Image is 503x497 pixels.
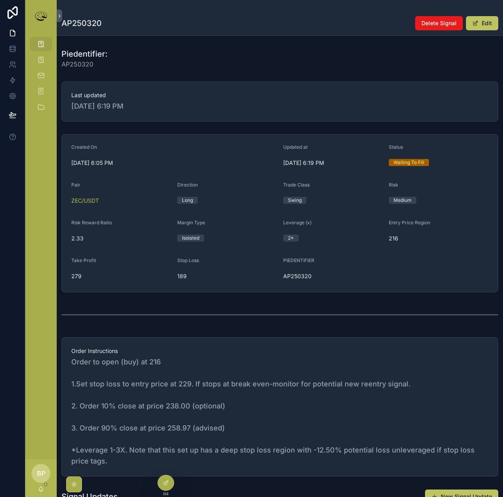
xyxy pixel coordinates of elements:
[61,48,108,59] h1: Piedentifier:
[71,235,171,242] span: 2.33
[389,220,430,225] span: Entry Price Region
[466,16,498,30] button: Edit
[71,197,99,205] a: ZEC/USDT
[33,9,49,22] img: App logo
[182,235,199,242] div: Isolated
[283,220,312,225] span: Leverage (x)
[389,144,403,150] span: Status
[61,18,102,29] h1: AP250320
[283,144,308,150] span: Updated at
[37,469,45,478] span: BP
[71,144,97,150] span: Created On
[415,16,463,30] button: Delete Signal
[389,235,488,242] span: 216
[71,357,488,467] span: Order to open (buy) at 216 1.Set stop loss to entry price at 229. If stops at break even-monitor ...
[393,197,412,204] div: Medium
[71,182,80,188] span: Pair
[421,19,457,27] span: Delete Signal
[71,159,277,167] span: [DATE] 6:05 PM
[283,159,383,167] span: [DATE] 6:19 PM
[283,182,310,188] span: Trade Class
[393,159,424,166] div: Waiting To Fill
[182,197,193,204] div: Long
[71,272,171,280] span: 279
[177,257,199,263] span: Stop Loss
[71,101,488,112] span: [DATE] 6:19 PM
[71,347,488,355] span: Order Instructions
[61,59,108,69] span: AP250320
[283,257,314,263] span: PIEDENTIFIER
[283,272,383,280] span: AP250320
[389,182,398,188] span: Risk
[288,197,302,204] div: Swing
[71,220,112,225] span: Risk Reward Ratio
[177,182,198,188] span: Direction
[25,31,57,124] div: scrollable content
[177,220,205,225] span: Margin Type
[177,272,277,280] span: 189
[71,91,488,99] span: Last updated
[71,257,96,263] span: Take Profit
